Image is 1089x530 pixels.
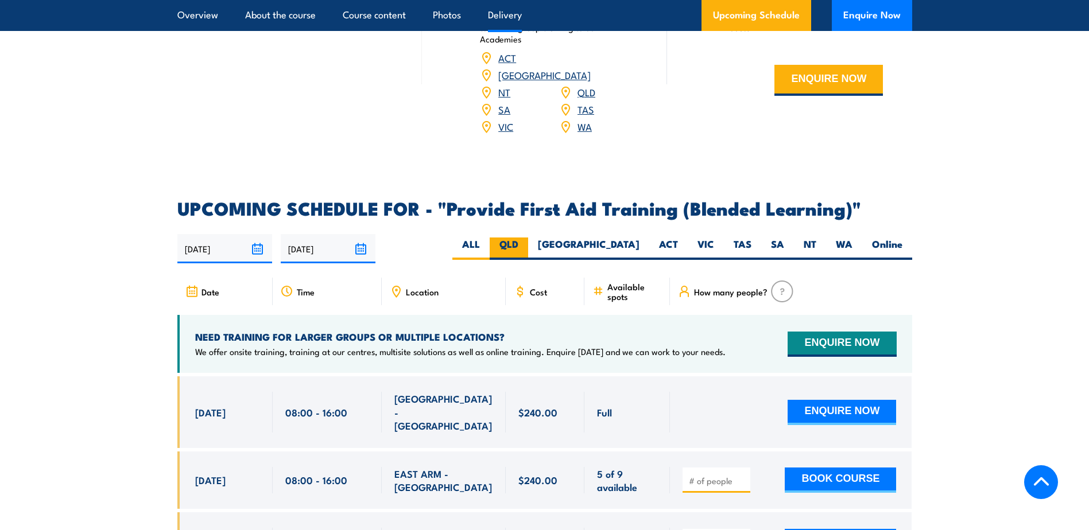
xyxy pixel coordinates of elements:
button: ENQUIRE NOW [788,400,896,425]
span: Full [597,406,612,419]
label: VIC [688,237,724,260]
span: [DATE] [195,406,226,419]
label: Online [862,237,912,260]
button: ENQUIRE NOW [788,332,896,357]
label: ALL [452,237,490,260]
a: NT [498,85,510,99]
p: We offer onsite training, training at our centres, multisite solutions as well as online training... [195,346,726,357]
input: # of people [689,475,746,486]
span: Location [406,287,439,297]
button: BOOK COURSE [785,467,896,493]
span: Available spots [607,282,662,301]
label: WA [826,237,862,260]
span: How many people? [694,287,768,297]
span: Date [201,287,219,297]
a: [GEOGRAPHIC_DATA] [498,68,591,81]
span: Time [297,287,315,297]
a: VIC [498,119,513,133]
label: ACT [649,237,688,260]
label: NT [794,237,826,260]
span: 5 of 9 available [597,467,657,494]
label: QLD [490,237,528,260]
span: 08:00 - 16:00 [285,473,347,486]
label: [GEOGRAPHIC_DATA] [528,237,649,260]
a: TAS [578,102,594,116]
a: QLD [578,85,595,99]
label: SA [761,237,794,260]
span: [GEOGRAPHIC_DATA] - [GEOGRAPHIC_DATA] [394,392,493,432]
a: WA [578,119,592,133]
a: ACT [498,50,516,64]
h4: NEED TRAINING FOR LARGER GROUPS OR MULTIPLE LOCATIONS? [195,330,726,343]
span: EAST ARM - [GEOGRAPHIC_DATA] [394,467,493,494]
span: [DATE] [195,473,226,486]
input: To date [281,234,375,263]
h2: UPCOMING SCHEDULE FOR - "Provide First Aid Training (Blended Learning)" [177,200,912,216]
span: $240.00 [518,406,557,419]
button: ENQUIRE NOW [774,65,883,96]
span: $240.00 [518,473,557,486]
input: From date [177,234,272,263]
label: TAS [724,237,761,260]
a: SA [498,102,510,116]
span: 08:00 - 16:00 [285,406,347,419]
span: Cost [530,287,547,297]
